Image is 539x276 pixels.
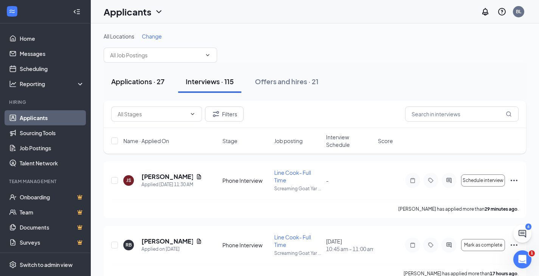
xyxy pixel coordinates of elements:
button: Schedule interview [461,174,505,187]
input: All Stages [118,110,186,118]
svg: Analysis [9,80,17,88]
input: Search in interviews [405,106,519,122]
a: Messages [20,46,84,61]
div: Offers and hires · 21 [255,77,318,86]
p: [PERSON_NAME] has applied more than . [398,206,519,212]
h5: [PERSON_NAME] [141,173,193,181]
svg: Tag [426,177,435,183]
a: Talent Network [20,156,84,171]
a: Applicants [20,110,84,125]
svg: ActiveChat [444,242,454,248]
span: All Locations [104,33,134,40]
span: Mark as complete [464,242,502,248]
div: JS [126,177,131,183]
span: 10:45 am - 11:00 am [326,245,373,253]
div: Phone Interview [222,177,270,184]
div: Applications · 27 [111,77,165,86]
a: OnboardingCrown [20,190,84,205]
div: BL [516,8,521,15]
svg: Ellipses [509,176,519,185]
span: Job posting [274,137,303,145]
svg: Note [408,177,417,183]
svg: ActiveChat [444,177,454,183]
h5: [PERSON_NAME] [141,237,193,245]
iframe: Intercom live chat [513,250,531,268]
div: Phone Interview [222,241,270,249]
svg: ChevronDown [154,7,163,16]
a: TeamCrown [20,205,84,220]
p: Screaming Goat Yar ... [274,250,322,256]
span: Line Cook- Full Time [274,169,311,183]
div: Team Management [9,178,83,185]
svg: WorkstreamLogo [8,8,16,15]
div: Reporting [20,80,85,88]
svg: Tag [426,242,435,248]
a: Home [20,31,84,46]
svg: Document [196,174,202,180]
span: Name · Applied On [123,137,169,145]
span: - [326,177,329,184]
div: Hiring [9,99,83,105]
span: Score [378,137,393,145]
button: ChatActive [513,225,531,243]
svg: Notifications [481,7,490,16]
svg: Settings [9,261,17,268]
a: Sourcing Tools [20,125,84,140]
input: All Job Postings [110,51,202,59]
div: Applied on [DATE] [141,245,202,253]
svg: Document [196,238,202,244]
button: Mark as complete [461,239,505,251]
div: Interviews · 115 [186,77,234,86]
div: Switch to admin view [20,261,73,268]
a: SurveysCrown [20,235,84,250]
span: Stage [222,137,238,145]
span: Schedule interview [463,178,503,183]
span: 1 [529,250,535,256]
div: 6 [525,224,531,230]
svg: QuestionInfo [497,7,506,16]
h1: Applicants [104,5,151,18]
div: [DATE] [326,237,373,253]
a: Scheduling [20,61,84,76]
svg: ChevronDown [205,52,211,58]
svg: MagnifyingGlass [506,111,512,117]
span: Interview Schedule [326,133,373,148]
span: Line Cook- Full Time [274,234,311,248]
svg: Collapse [73,8,81,15]
span: Change [142,33,162,40]
svg: Ellipses [509,241,519,250]
p: Screaming Goat Yar ... [274,185,322,192]
a: Job Postings [20,140,84,156]
div: RB [126,242,132,248]
a: DocumentsCrown [20,220,84,235]
svg: ChatActive [518,229,527,238]
div: Applied [DATE] 11:30 AM [141,181,202,188]
svg: Filter [211,109,221,119]
svg: Note [408,242,417,248]
b: 29 minutes ago [485,206,517,212]
svg: ChevronDown [190,111,196,117]
button: Filter Filters [205,106,244,122]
